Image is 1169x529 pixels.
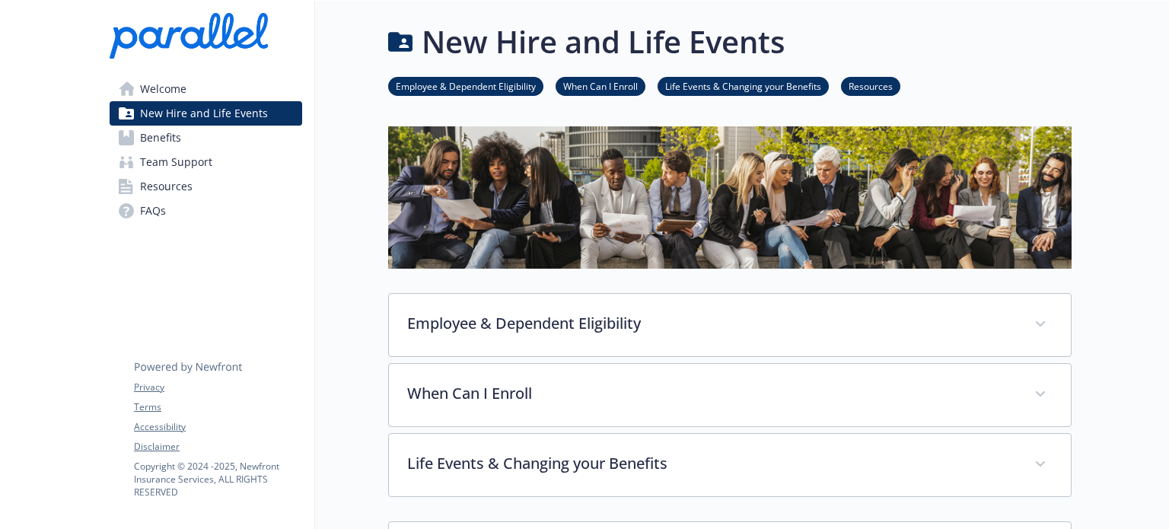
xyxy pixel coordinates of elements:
span: New Hire and Life Events [140,101,268,126]
a: New Hire and Life Events [110,101,302,126]
span: Team Support [140,150,212,174]
a: Accessibility [134,420,301,434]
p: Life Events & Changing your Benefits [407,452,1016,475]
p: Employee & Dependent Eligibility [407,312,1016,335]
a: Welcome [110,77,302,101]
a: Employee & Dependent Eligibility [388,78,543,93]
a: Disclaimer [134,440,301,454]
a: Privacy [134,381,301,394]
a: FAQs [110,199,302,223]
img: new hire page banner [388,126,1072,269]
a: Life Events & Changing your Benefits [658,78,829,93]
span: Resources [140,174,193,199]
a: Resources [841,78,900,93]
h1: New Hire and Life Events [422,19,785,65]
a: Team Support [110,150,302,174]
span: FAQs [140,199,166,223]
div: When Can I Enroll [389,364,1071,426]
div: Employee & Dependent Eligibility [389,294,1071,356]
a: Resources [110,174,302,199]
a: When Can I Enroll [556,78,645,93]
p: When Can I Enroll [407,382,1016,405]
div: Life Events & Changing your Benefits [389,434,1071,496]
span: Welcome [140,77,186,101]
a: Terms [134,400,301,414]
a: Benefits [110,126,302,150]
p: Copyright © 2024 - 2025 , Newfront Insurance Services, ALL RIGHTS RESERVED [134,460,301,499]
span: Benefits [140,126,181,150]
